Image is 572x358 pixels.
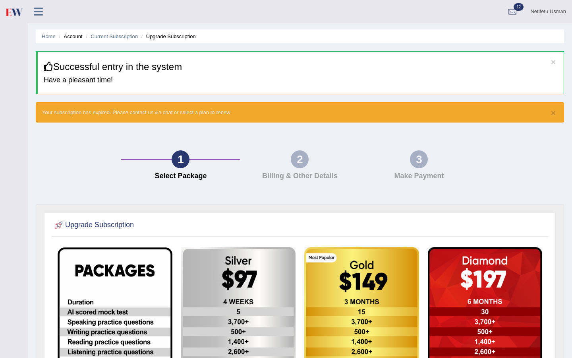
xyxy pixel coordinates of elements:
h4: Make Payment [363,172,475,180]
a: Home [42,33,56,39]
h3: Successful entry in the system [44,62,558,72]
li: Upgrade Subscription [139,33,196,40]
h4: Have a pleasant time! [44,76,558,84]
li: Account [57,33,82,40]
button: × [551,58,556,66]
h4: Select Package [125,172,236,180]
a: Current Subscription [91,33,138,39]
div: Your subscription has expired. Please contact us via chat or select a plan to renew [36,102,564,123]
div: 2 [291,150,309,168]
button: × [551,109,556,117]
h4: Billing & Other Details [244,172,356,180]
div: 3 [410,150,428,168]
h2: Upgrade Subscription [53,219,134,231]
div: 1 [172,150,189,168]
span: 12 [514,3,524,11]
